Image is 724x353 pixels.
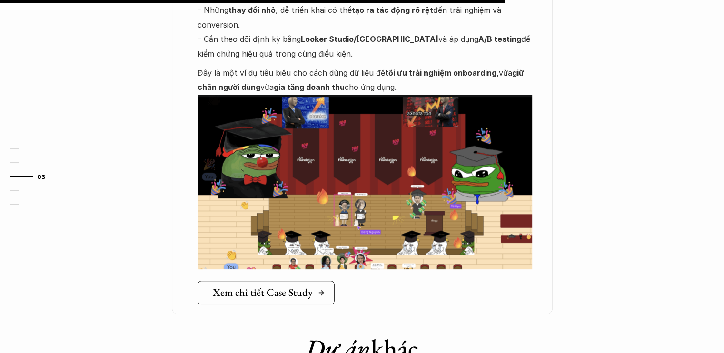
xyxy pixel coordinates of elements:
strong: 03 [38,173,45,180]
p: Đây là một ví dụ tiêu biểu cho cách dùng dữ liệu để vừa vừa cho ứng dụng. [198,66,543,95]
h5: Xem chi tiết Case Study [213,286,313,299]
strong: tối ưu trải nghiệm onboarding, [385,68,499,78]
a: 03 [10,171,55,182]
strong: gia tăng doanh thu [274,82,345,92]
strong: A/B testing [478,34,521,44]
a: Xem chi tiết Case Study [198,281,335,304]
strong: thay đổi nhỏ [228,5,276,15]
strong: tạo ra tác động rõ rệt [352,5,433,15]
strong: Looker Studio/[GEOGRAPHIC_DATA] [301,34,438,44]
